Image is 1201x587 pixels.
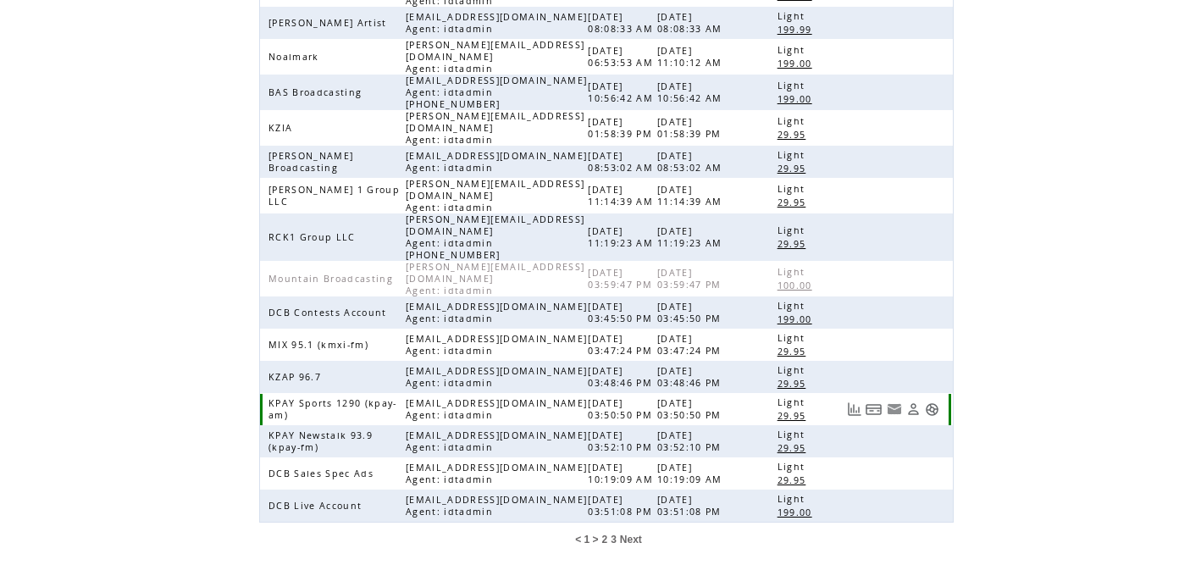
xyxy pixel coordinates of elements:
span: MIX 95.1 (kmxi-fm) [268,339,373,351]
span: Light [778,115,810,127]
span: Light [778,224,810,236]
span: Light [778,149,810,161]
span: [PERSON_NAME][EMAIL_ADDRESS][DOMAIN_NAME] Agent: idtadmin [406,261,584,296]
a: 29.95 [778,408,815,423]
span: [PERSON_NAME][EMAIL_ADDRESS][DOMAIN_NAME] Agent: idtadmin [406,39,584,75]
span: [DATE] 01:58:39 PM [657,116,726,140]
span: [PERSON_NAME] 1 Group LLC [268,184,400,208]
span: [DATE] 03:45:50 PM [657,301,726,324]
span: [DATE] 08:08:33 AM [657,11,727,35]
span: 29.95 [778,346,811,357]
span: [EMAIL_ADDRESS][DOMAIN_NAME] Agent: idtadmin [406,365,587,389]
span: Mountain Broadcasting [268,273,397,285]
a: 29.95 [778,236,815,251]
a: 199.99 [778,22,821,36]
span: 199.00 [778,93,816,105]
span: 199.00 [778,507,816,518]
span: Light [778,300,810,312]
span: Light [778,80,810,91]
span: 29.95 [778,442,811,454]
span: Light [778,10,810,22]
span: [EMAIL_ADDRESS][DOMAIN_NAME] Agent: idtadmin [406,150,587,174]
span: 29.95 [778,129,811,141]
span: [DATE] 11:19:23 AM [588,225,657,249]
span: [DATE] 01:58:39 PM [588,116,656,140]
span: RCK1 Group LLC [268,231,360,243]
a: 2 [601,534,607,545]
span: Light [778,183,810,195]
span: Light [778,44,810,56]
span: [DATE] 03:59:47 PM [588,267,656,291]
a: 199.00 [778,505,821,519]
a: 29.95 [778,440,815,455]
span: [DATE] 03:48:46 PM [657,365,726,389]
span: DCB Contests Account [268,307,391,318]
span: 29.95 [778,410,811,422]
a: 199.00 [778,56,821,70]
span: [PERSON_NAME][EMAIL_ADDRESS][DOMAIN_NAME] Agent: idtadmin [406,178,584,213]
a: 29.95 [778,344,815,358]
span: [DATE] 03:50:50 PM [657,397,726,421]
span: 199.00 [778,58,816,69]
span: Light [778,266,810,278]
span: [EMAIL_ADDRESS][DOMAIN_NAME] Agent: idtadmin [406,397,587,421]
a: View Usage [847,402,861,417]
a: 3 [611,534,617,545]
span: [DATE] 11:14:39 AM [588,184,657,208]
span: [EMAIL_ADDRESS][DOMAIN_NAME] Agent: idtadmin [406,462,587,485]
a: 29.95 [778,376,815,390]
a: Resend welcome email to this user [887,401,902,417]
span: [DATE] 10:19:09 AM [588,462,657,485]
a: Support [925,402,939,417]
span: [DATE] 10:56:42 AM [588,80,657,104]
span: [DATE] 03:47:24 PM [657,333,726,357]
span: [PERSON_NAME] Artist [268,17,391,29]
span: 29.95 [778,238,811,250]
a: 29.95 [778,161,815,175]
span: [DATE] 06:53:53 AM [588,45,657,69]
span: [DATE] 11:10:12 AM [657,45,727,69]
a: 29.95 [778,473,815,487]
span: Light [778,396,810,408]
span: [DATE] 03:51:08 PM [588,494,656,518]
span: [DATE] 08:53:02 AM [588,150,657,174]
span: 100.00 [778,280,816,291]
span: [EMAIL_ADDRESS][DOMAIN_NAME] Agent: idtadmin [PHONE_NUMBER] [406,75,587,110]
span: 29.95 [778,378,811,390]
span: KPAY Newstalk 93.9 (kpay-fm) [268,429,373,453]
span: DCB Live Account [268,500,366,512]
span: [EMAIL_ADDRESS][DOMAIN_NAME] Agent: idtadmin [406,429,587,453]
span: Light [778,429,810,440]
span: Light [778,364,810,376]
span: [PERSON_NAME][EMAIL_ADDRESS][DOMAIN_NAME] Agent: idtadmin [406,110,584,146]
span: Light [778,493,810,505]
a: 100.00 [778,278,821,292]
span: [DATE] 03:51:08 PM [657,494,726,518]
span: [EMAIL_ADDRESS][DOMAIN_NAME] Agent: idtadmin [406,11,587,35]
span: 199.99 [778,24,816,36]
span: [PERSON_NAME] Broadcasting [268,150,353,174]
span: [DATE] 08:53:02 AM [657,150,727,174]
span: [DATE] 03:45:50 PM [588,301,656,324]
span: [EMAIL_ADDRESS][DOMAIN_NAME] Agent: idtadmin [406,333,587,357]
span: [DATE] 03:52:10 PM [657,429,726,453]
span: Light [778,332,810,344]
span: [DATE] 03:48:46 PM [588,365,656,389]
span: [DATE] 11:14:39 AM [657,184,727,208]
span: 29.95 [778,197,811,208]
a: View Bills [866,402,883,417]
span: 29.95 [778,474,811,486]
span: Light [778,461,810,473]
a: Next [620,534,642,545]
span: [DATE] 03:52:10 PM [588,429,656,453]
span: DCB Sales Spec Ads [268,468,378,479]
span: [PERSON_NAME][EMAIL_ADDRESS][DOMAIN_NAME] Agent: idtadmin [PHONE_NUMBER] [406,213,584,261]
span: [DATE] 03:47:24 PM [588,333,656,357]
span: Noalmark [268,51,324,63]
span: [DATE] 10:19:09 AM [657,462,727,485]
a: View Profile [906,402,921,417]
span: [DATE] 03:50:50 PM [588,397,656,421]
